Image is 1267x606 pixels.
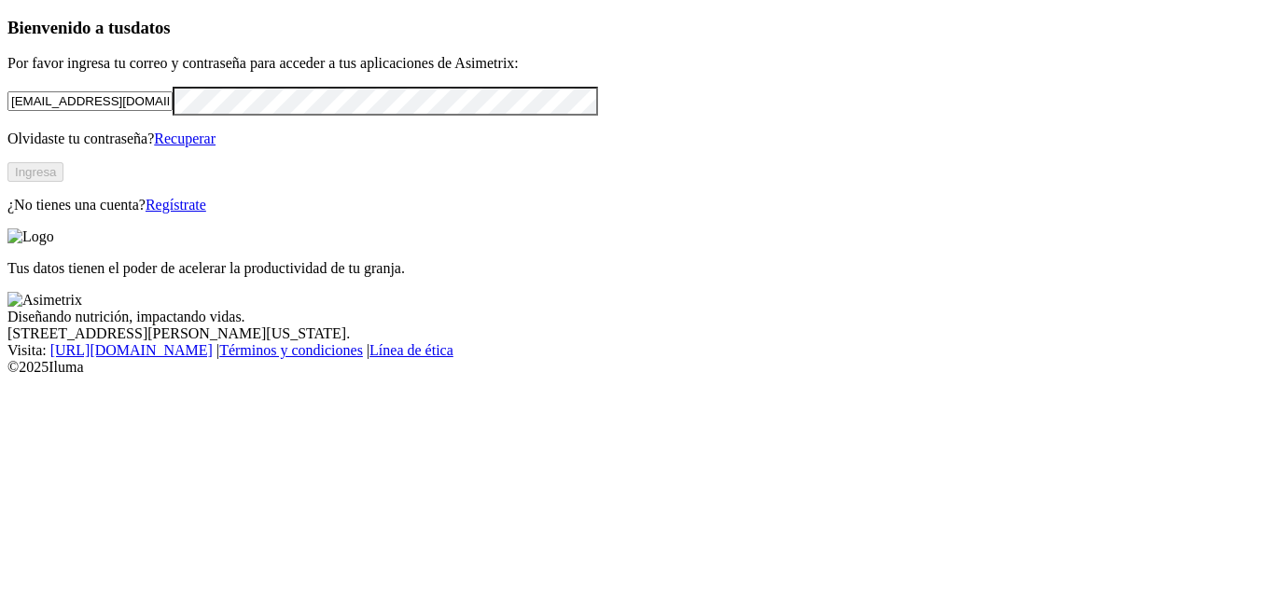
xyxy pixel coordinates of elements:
a: Línea de ética [369,342,453,358]
p: Olvidaste tu contraseña? [7,131,1260,147]
button: Ingresa [7,162,63,182]
h3: Bienvenido a tus [7,18,1260,38]
img: Asimetrix [7,292,82,309]
span: datos [131,18,171,37]
div: Visita : | | [7,342,1260,359]
p: ¿No tienes una cuenta? [7,197,1260,213]
div: Diseñando nutrición, impactando vidas. [7,309,1260,325]
div: [STREET_ADDRESS][PERSON_NAME][US_STATE]. [7,325,1260,342]
input: Tu correo [7,91,173,111]
a: Regístrate [146,197,206,213]
p: Tus datos tienen el poder de acelerar la productividad de tu granja. [7,260,1260,277]
a: [URL][DOMAIN_NAME] [50,342,213,358]
img: Logo [7,228,54,245]
a: Términos y condiciones [219,342,363,358]
div: © 2025 Iluma [7,359,1260,376]
p: Por favor ingresa tu correo y contraseña para acceder a tus aplicaciones de Asimetrix: [7,55,1260,72]
a: Recuperar [154,131,216,146]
